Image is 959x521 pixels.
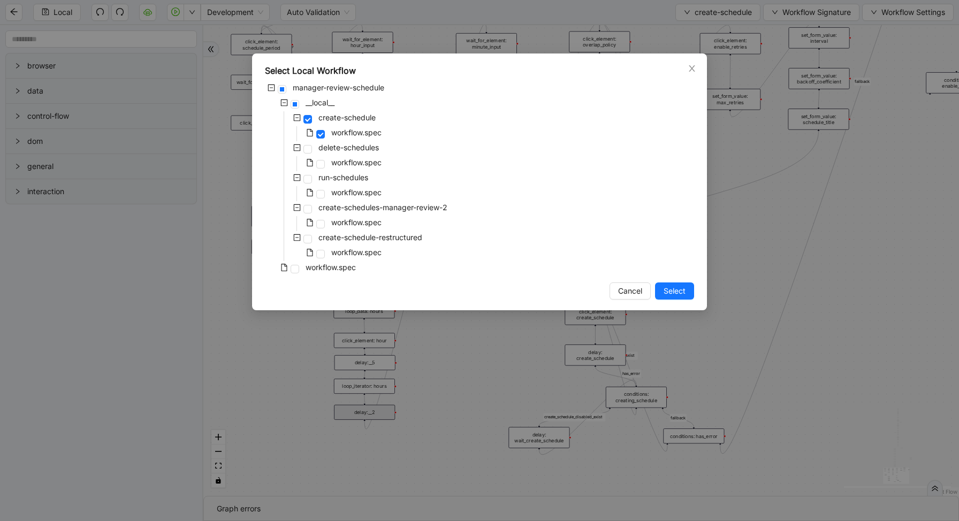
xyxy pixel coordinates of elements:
span: Select [664,285,686,297]
span: close [688,64,696,73]
span: workflow.spec [329,126,384,139]
span: minus-square [293,114,301,121]
span: workflow.spec [331,248,382,257]
span: create-schedules-manager-review-2 [316,201,450,214]
span: minus-square [293,174,301,181]
span: file [306,159,314,166]
span: file [306,249,314,256]
span: create-schedule-restructured [318,233,422,242]
span: workflow.spec [303,261,358,274]
button: Cancel [610,282,651,300]
span: workflow.spec [329,216,384,229]
button: Close [686,63,698,74]
span: workflow.spec [329,156,384,169]
div: Select Local Workflow [265,64,694,77]
span: workflow.spec [331,218,382,227]
span: delete-schedules [318,143,379,152]
span: run-schedules [318,173,368,182]
button: Select [655,282,694,300]
span: create-schedule-restructured [316,231,424,244]
span: run-schedules [316,171,370,184]
span: file [306,189,314,196]
span: create-schedule [318,113,376,122]
span: minus-square [293,204,301,211]
span: manager-review-schedule [291,81,386,94]
span: minus-square [293,144,301,151]
span: minus-square [268,84,275,91]
span: manager-review-schedule [293,83,384,92]
span: __local__ [303,96,337,109]
span: __local__ [306,98,334,107]
span: file [306,129,314,136]
span: workflow.spec [331,128,382,137]
span: workflow.spec [329,186,384,199]
span: file [306,219,314,226]
span: minus-square [293,234,301,241]
span: delete-schedules [316,141,381,154]
span: create-schedules-manager-review-2 [318,203,447,212]
span: create-schedule [316,111,378,124]
span: Cancel [618,285,642,297]
span: workflow.spec [331,188,382,197]
span: workflow.spec [306,263,356,272]
span: workflow.spec [331,158,382,167]
span: workflow.spec [329,246,384,259]
span: file [280,264,288,271]
span: minus-square [280,99,288,106]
